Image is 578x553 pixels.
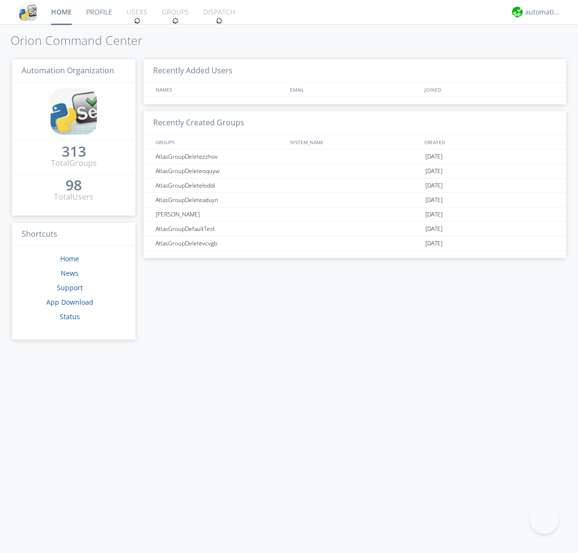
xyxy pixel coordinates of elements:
span: [DATE] [425,222,443,236]
a: AtlasGroupDeleteoquyw[DATE] [144,164,566,178]
h3: Recently Created Groups [144,111,566,135]
a: News [61,269,79,278]
span: [DATE] [425,207,443,222]
span: Automation Organization [22,65,114,76]
div: 313 [62,147,86,156]
span: [DATE] [425,164,443,178]
img: cddb5a64eb264b2086981ab96f4c1ba7 [19,3,37,21]
div: 98 [66,180,82,190]
div: AtlasGroupDeleteoquyw [153,164,287,178]
img: spin.svg [216,17,223,24]
div: AtlasGroupDeletezzhov [153,149,287,163]
span: [DATE] [425,149,443,164]
div: AtlasGroupDefaultTest [153,222,287,236]
h3: Recently Added Users [144,59,566,83]
div: Total Groups [51,158,97,169]
a: AtlasGroupDefaultTest[DATE] [144,222,566,236]
a: Home [60,254,79,263]
img: cddb5a64eb264b2086981ab96f4c1ba7 [51,88,97,135]
a: App Download [46,297,93,307]
div: NAMES [153,82,285,96]
div: CREATED [422,135,557,149]
a: Status [60,312,80,321]
img: d2d01cd9b4174d08988066c6d424eccd [512,7,523,17]
div: AtlasGroupDeleteaduyn [153,193,287,207]
a: [PERSON_NAME][DATE] [144,207,566,222]
a: 98 [66,180,82,191]
span: [DATE] [425,178,443,193]
a: AtlasGroupDeletevcvgb[DATE] [144,236,566,251]
div: AtlasGroupDeletevcvgb [153,236,287,250]
div: AtlasGroupDeleteloddi [153,178,287,192]
div: automation+atlas [525,7,561,17]
a: AtlasGroupDeletezzhov[DATE] [144,149,566,164]
a: Support [57,283,83,292]
iframe: Toggle Customer Support [530,505,559,534]
img: spin.svg [172,17,179,24]
span: [DATE] [425,236,443,251]
div: GROUPS [153,135,285,149]
img: spin.svg [134,17,141,24]
h3: Shortcuts [12,223,135,246]
a: 313 [62,147,86,158]
a: AtlasGroupDeleteloddi[DATE] [144,178,566,193]
a: AtlasGroupDeleteaduyn[DATE] [144,193,566,207]
div: JOINED [422,82,557,96]
span: [DATE] [425,193,443,207]
div: EMAIL [288,82,422,96]
div: Total Users [54,191,93,202]
div: SYSTEM_NAME [288,135,422,149]
div: [PERSON_NAME] [153,207,287,221]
